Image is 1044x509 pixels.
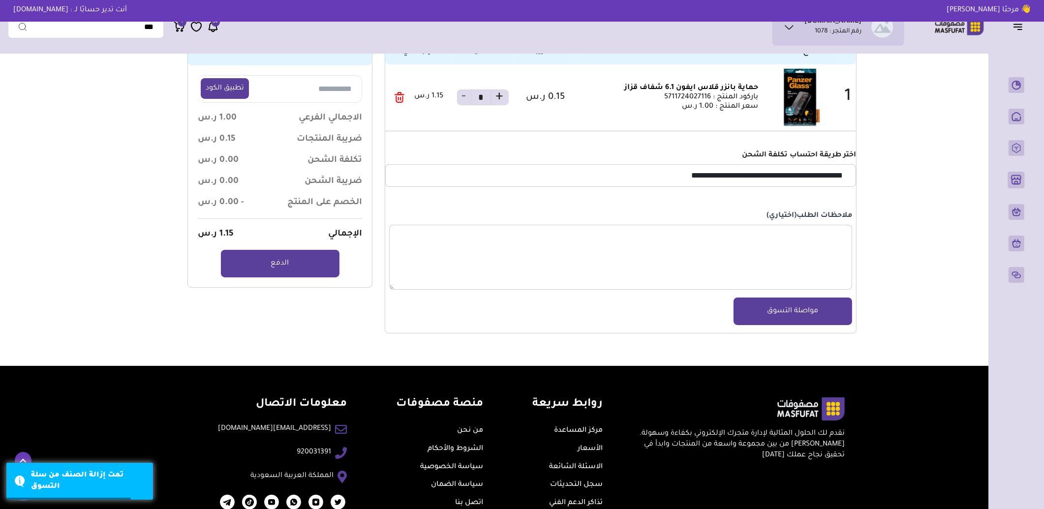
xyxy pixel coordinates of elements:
[839,64,856,131] td: 1
[213,18,218,27] span: 34
[6,5,134,16] p: أنت تدير حسابًا لـ : [DOMAIN_NAME]
[389,211,852,221] label: ملاحظات الطلب
[198,113,237,124] span: 1.00 ر.س
[307,155,362,166] span: تكلفة الشحن
[939,5,1038,16] p: 👋 مرحبًا [PERSON_NAME]
[305,176,362,187] span: ضريبة الشحن
[457,427,483,435] a: من نحن
[385,151,856,160] h1: اختر طريقة احتساب تكلفة الشحن
[624,84,758,92] a: حماية بانزر قلاس ايفون 6.1 شفاف قزاز
[496,89,504,106] strong: +
[299,113,362,124] span: الاجمالي الفرعي
[871,16,893,38] img: eShop.sa
[928,17,991,36] img: Logo
[495,84,504,111] button: +
[533,397,603,412] h4: روابط سريعة
[389,92,449,103] div: 1.15 ر.س
[250,471,334,481] a: المملكة العربية السعودية
[198,229,233,240] span: 1.15 ر.س
[682,103,758,111] span: سعر المنتج : 1.00 ر.س
[431,481,483,489] a: سياسة الضمان
[198,155,239,166] span: 0.00 ر.س
[578,445,603,453] a: الأسعار
[297,134,362,145] span: ضريبة المنتجات
[420,463,483,471] a: سياسة الخصوصية
[551,481,603,489] a: سجل التحديثات
[734,298,852,325] a: مواصلة التسوق
[31,470,146,492] div: تمت إزالة الصنف من سلة التسوق
[221,250,339,277] a: الدفع
[207,21,219,33] a: 34
[328,229,362,240] span: الإجمالي
[634,428,845,461] p: نقدم لك الحلول المثالية لإدارة متجرك الإلكتروني بكفاءة وسهولة. [PERSON_NAME] من بين مجموعة واسعة ...
[198,197,244,209] span: - 0.00 ر.س
[768,68,835,127] img: Product
[181,18,183,27] span: 1
[396,397,483,412] h4: منصة مصفوفات
[513,64,579,131] td: 0.15 ر.س
[297,447,331,458] a: 920031391
[554,427,603,435] a: مركز المساعدة
[201,78,249,99] button: تطبيق الكود
[455,499,483,507] a: اتصل بنا
[198,176,239,187] span: 0.00 ر.س
[428,445,483,453] a: الشروط والأحكام
[815,27,862,37] p: رقم المتجر : 1078
[550,499,603,507] a: تذاكر الدعم الفني
[550,463,603,471] a: الاسئلة الشائعة
[664,93,758,101] span: باركود المنتج : 5711724027116
[767,212,797,220] span: (اختياري)
[805,17,862,27] h1: [DOMAIN_NAME]
[174,21,185,33] a: 1
[287,197,362,209] span: الخصم على المنتج
[218,423,331,434] a: [EMAIL_ADDRESS][DOMAIN_NAME]
[218,397,347,412] h4: معلومات الاتصال
[198,134,235,145] span: 0.15 ر.س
